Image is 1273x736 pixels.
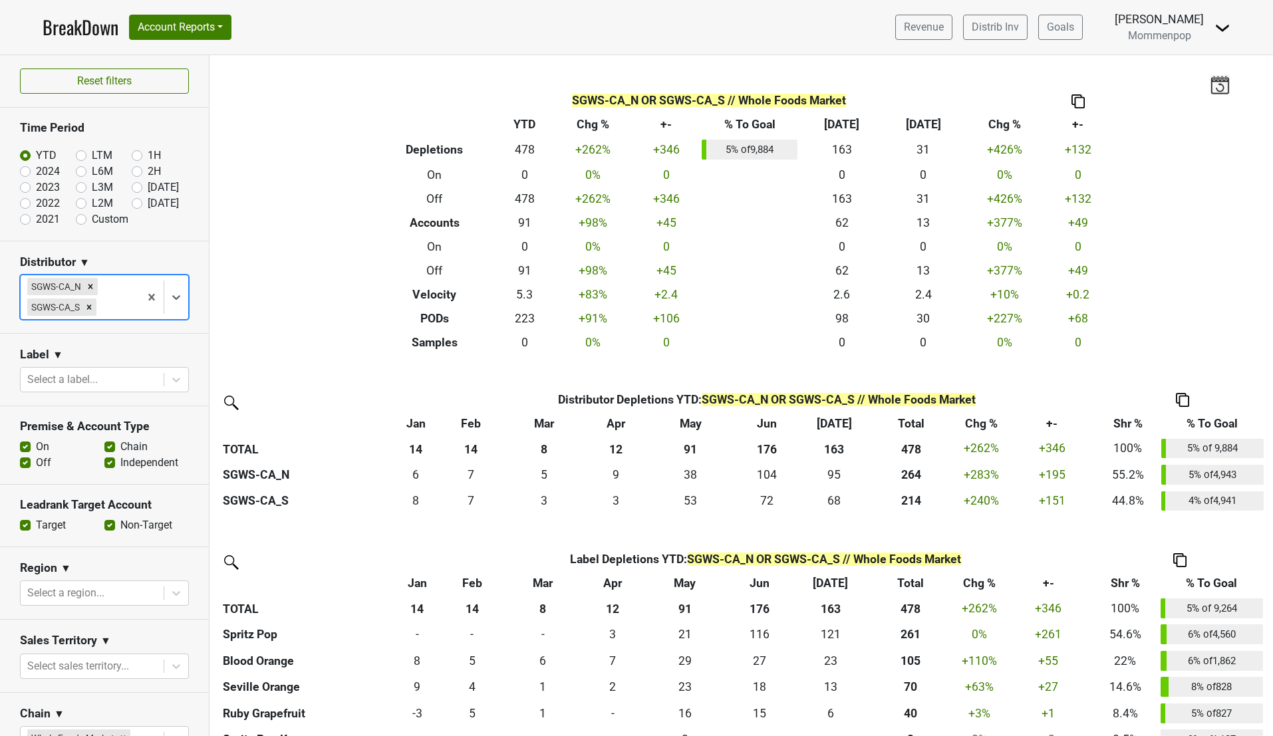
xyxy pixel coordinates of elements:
[100,633,111,649] span: ▼
[883,259,964,283] td: 13
[801,163,883,187] td: 0
[20,707,51,721] h3: Chain
[506,412,581,435] th: Mar: activate to sort column ascending
[441,678,503,695] div: 4
[964,259,1046,283] td: +377 %
[396,435,435,462] th: 14
[506,595,579,622] th: 8
[438,492,503,509] div: 7
[583,652,643,670] div: 7
[1038,15,1083,40] a: Goals
[120,517,172,533] label: Non-Target
[634,259,698,283] td: +45
[20,348,49,362] h3: Label
[1007,626,1090,643] div: +261
[396,648,438,674] td: 8
[1007,652,1090,670] div: +55
[53,347,63,363] span: ▼
[1093,674,1157,701] td: 14.6%
[579,571,646,595] th: Apr: activate to sort column ascending
[650,461,731,488] td: 38
[866,622,955,648] th: 261.000
[20,498,189,512] h3: Leadrank Target Account
[801,136,883,163] td: 163
[219,551,241,572] img: filter
[579,700,646,727] td: 0
[396,488,435,515] td: 8
[865,488,957,515] th: 214.187
[497,136,552,163] td: 478
[92,195,113,211] label: L2M
[734,466,800,483] div: 104
[372,283,497,307] th: Velocity
[400,466,432,483] div: 6
[438,466,503,483] div: 7
[646,571,724,595] th: May: activate to sort column ascending
[92,164,113,180] label: L6M
[506,622,579,648] td: 0
[866,674,955,701] th: 70.000
[148,148,161,164] label: 1H
[801,235,883,259] td: 0
[724,622,795,648] td: 116
[1046,307,1110,330] td: +68
[964,187,1046,211] td: +426 %
[400,492,432,509] div: 8
[552,307,634,330] td: +91 %
[396,674,438,701] td: 9
[1098,488,1158,515] td: 44.8%
[219,622,396,648] th: Spritz Pop
[795,648,866,674] td: 23
[120,455,178,471] label: Independent
[724,700,795,727] td: 15
[552,283,634,307] td: +83 %
[396,595,438,622] th: 14
[438,700,506,727] td: 5
[1046,283,1110,307] td: +0.2
[1009,492,1095,509] div: +151
[92,148,112,164] label: LTM
[219,648,396,674] th: Blood Orange
[396,412,435,435] th: Jan: activate to sort column ascending
[883,136,964,163] td: 31
[1046,163,1110,187] td: 0
[148,164,161,180] label: 2H
[955,700,1004,727] td: +3 %
[964,235,1046,259] td: 0 %
[883,307,964,330] td: 30
[687,552,961,566] span: SGWS-CA_N OR SGWS-CA_S // Whole Foods Market
[803,488,865,515] td: 68
[438,595,506,622] th: 14
[646,700,724,727] td: 16
[1093,648,1157,674] td: 22%
[1098,435,1158,462] td: 100%
[1046,211,1110,235] td: +49
[634,163,698,187] td: 0
[731,412,803,435] th: Jun: activate to sort column ascending
[702,393,976,406] span: SGWS-CA_N OR SGWS-CA_S // Whole Foods Market
[552,211,634,235] td: +98 %
[795,622,866,648] td: 121
[438,547,1093,571] th: Label Depletions YTD :
[654,492,728,509] div: 53
[219,571,396,595] th: &nbsp;: activate to sort column ascending
[509,492,579,509] div: 3
[957,461,1006,488] td: +283 %
[795,571,866,595] th: Jul: activate to sort column ascending
[731,435,803,462] th: 176
[579,622,646,648] td: 3
[866,648,955,674] th: 105.000
[869,652,952,670] div: 105
[372,307,497,330] th: PODs
[883,330,964,354] td: 0
[1128,29,1191,42] span: Mommenpop
[646,622,724,648] td: 21
[883,112,964,136] th: [DATE]
[955,622,1004,648] td: 0 %
[963,15,1028,40] a: Distrib Inv
[497,211,552,235] td: 91
[509,678,577,695] div: 1
[400,652,435,670] div: 8
[650,626,721,643] div: 21
[509,466,579,483] div: 5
